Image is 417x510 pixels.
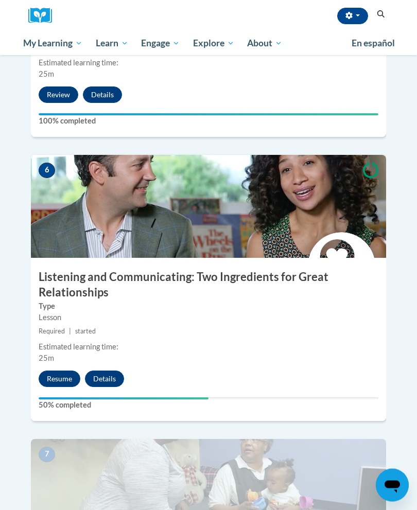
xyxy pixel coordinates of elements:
[39,312,378,324] div: Lesson
[337,8,368,24] button: Account Settings
[141,37,180,49] span: Engage
[39,342,378,353] div: Estimated learning time:
[89,31,135,55] a: Learn
[31,270,386,302] h3: Listening and Communicating: Two Ingredients for Great Relationships
[96,37,128,49] span: Learn
[193,37,234,49] span: Explore
[352,38,395,48] span: En español
[134,31,186,55] a: Engage
[186,31,241,55] a: Explore
[39,114,378,116] div: Your progress
[39,87,78,103] button: Review
[39,354,54,363] span: 25m
[15,31,402,55] div: Main menu
[247,37,282,49] span: About
[345,32,402,54] a: En español
[373,8,389,21] button: Search
[39,400,378,411] label: 50% completed
[28,8,59,24] img: Logo brand
[23,37,82,49] span: My Learning
[376,469,409,502] iframe: Button to launch messaging window
[39,371,80,388] button: Resume
[28,8,59,24] a: Cox Campus
[75,328,96,336] span: started
[39,398,208,400] div: Your progress
[39,447,55,463] span: 7
[39,116,378,127] label: 100% completed
[85,371,124,388] button: Details
[16,31,89,55] a: My Learning
[39,58,378,69] div: Estimated learning time:
[83,87,122,103] button: Details
[39,163,55,179] span: 6
[31,155,386,258] img: Course Image
[69,328,71,336] span: |
[39,301,378,312] label: Type
[39,328,65,336] span: Required
[39,70,54,79] span: 25m
[241,31,289,55] a: About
